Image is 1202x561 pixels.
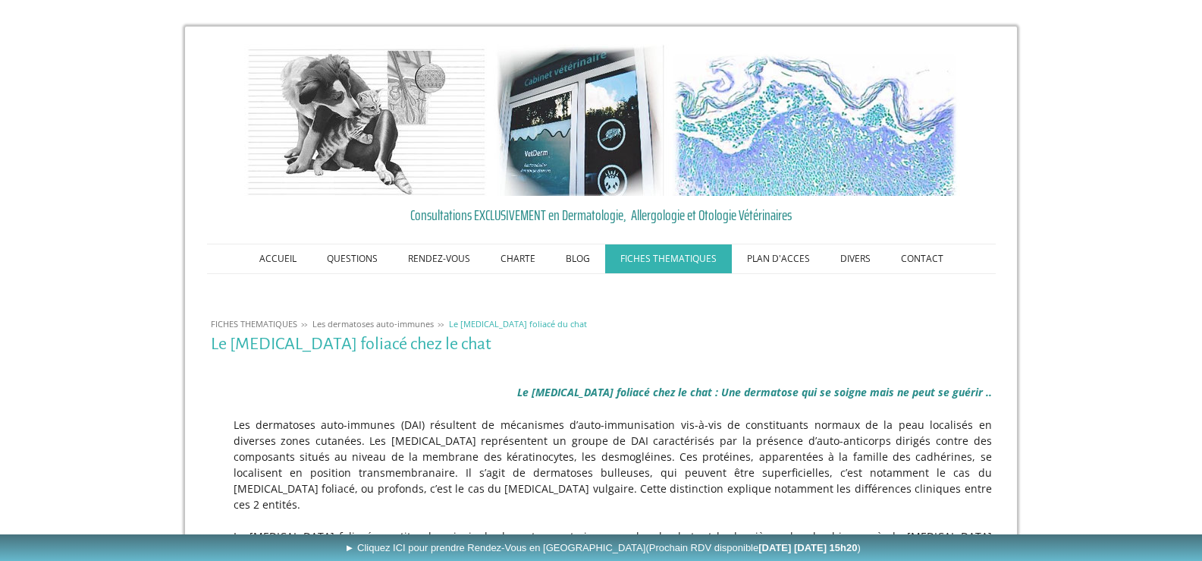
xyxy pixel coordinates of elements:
[886,244,959,273] a: CONTACT
[485,244,551,273] a: CHARTE
[244,244,312,273] a: ACCUEIL
[211,318,297,329] span: FICHES THEMATIQUES
[825,244,886,273] a: DIVERS
[345,542,861,553] span: ► Cliquez ICI pour prendre Rendez-Vous en [GEOGRAPHIC_DATA]
[312,244,393,273] a: QUESTIONS
[449,318,587,329] span: Le [MEDICAL_DATA] foliacé du chat
[207,318,301,329] a: FICHES THEMATIQUES
[211,203,992,226] a: Consultations EXCLUSIVEMENT en Dermatologie, Allergologie et Otologie Vétérinaires
[732,244,825,273] a: PLAN D'ACCES
[393,244,485,273] a: RENDEZ-VOUS
[517,385,992,399] span: Le [MEDICAL_DATA] foliacé chez le chat : Une dermatose qui se soigne mais ne peut se guérir ..
[211,335,992,354] h1: Le [MEDICAL_DATA] foliacé chez le chat
[605,244,732,273] a: FICHES THEMATIQUES
[211,528,992,560] p: Le [MEDICAL_DATA] foliacé constitue la principale dermatose auto-immune chez le chat, et la deuxi...
[211,417,992,512] p: Les dermatoses auto-immunes (DAI) résultent de mécanismes d’auto-immunisation vis-à-vis de consti...
[551,244,605,273] a: BLOG
[758,542,857,553] b: [DATE] [DATE] 15h20
[309,318,438,329] a: Les dermatoses auto-immunes
[445,318,591,329] a: Le [MEDICAL_DATA] foliacé du chat
[645,542,860,553] span: (Prochain RDV disponible )
[312,318,434,329] span: Les dermatoses auto-immunes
